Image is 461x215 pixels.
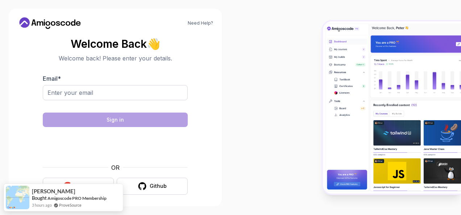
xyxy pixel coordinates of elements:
[6,186,29,209] img: provesource social proof notification image
[43,75,61,82] label: Email *
[75,182,94,190] div: Google
[32,202,52,208] span: 3 hours ago
[43,85,188,100] input: Enter your email
[59,202,82,208] a: ProveSource
[32,195,47,201] span: Bought
[43,178,114,195] button: Google
[111,163,120,172] p: OR
[107,116,124,123] div: Sign in
[43,38,188,50] h2: Welcome Back
[43,54,188,63] p: Welcome back! Please enter your details.
[117,178,188,195] button: Github
[32,188,75,194] span: [PERSON_NAME]
[61,131,170,159] iframe: Widget containing checkbox for hCaptcha security challenge
[150,182,167,190] div: Github
[323,21,461,193] img: Amigoscode Dashboard
[17,17,83,29] a: Home link
[146,37,161,50] span: 👋
[47,195,107,201] a: Amigoscode PRO Membership
[188,20,213,26] a: Need Help?
[43,113,188,127] button: Sign in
